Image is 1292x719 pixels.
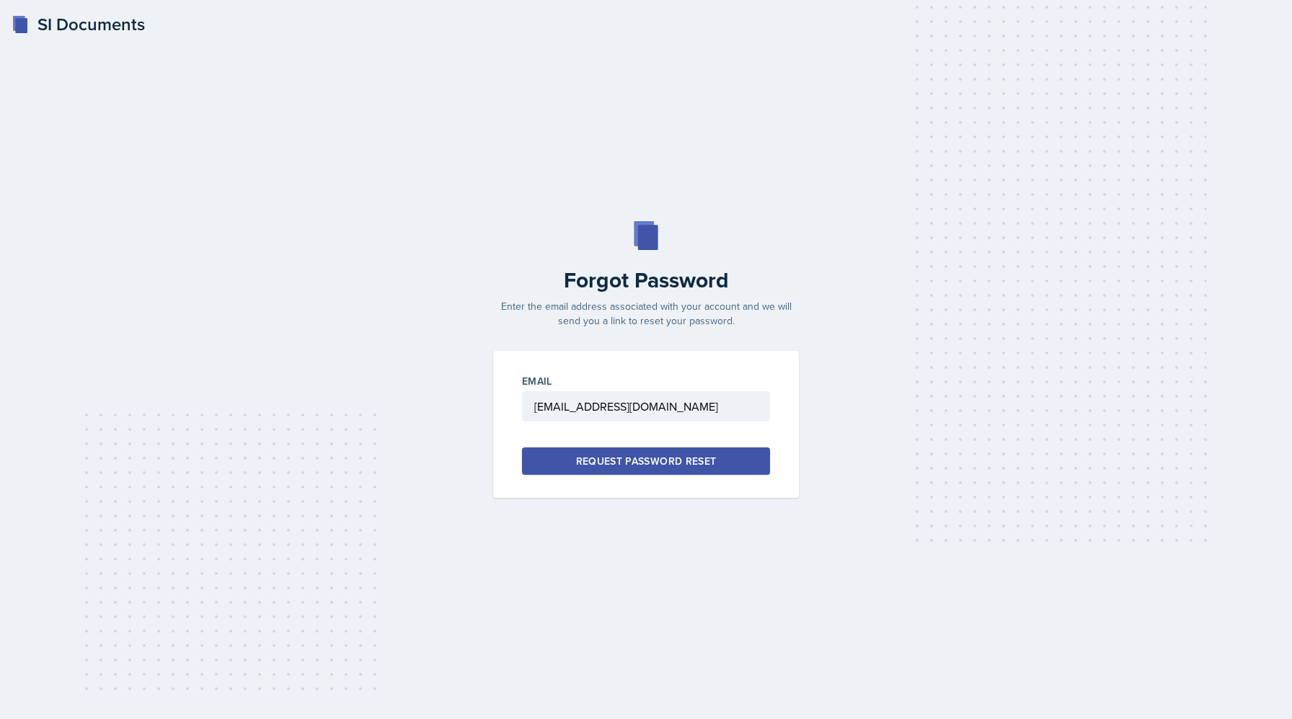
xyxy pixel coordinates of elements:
p: Enter the email address associated with your account and we will send you a link to reset your pa... [485,299,807,328]
input: Email [522,391,770,421]
label: Email [522,374,552,388]
button: Request Password Reset [522,447,770,475]
div: Request Password Reset [576,454,717,468]
a: SI Documents [12,12,145,37]
h2: Forgot Password [485,267,807,293]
